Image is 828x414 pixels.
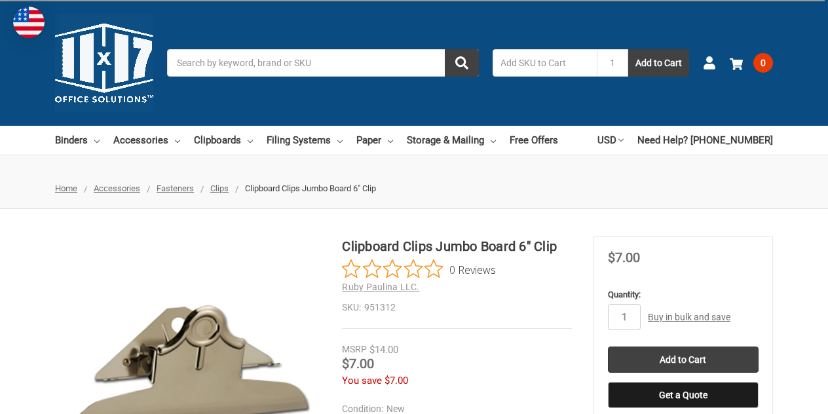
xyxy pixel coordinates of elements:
[342,356,374,371] span: $7.00
[342,259,496,279] button: Rated 0 out of 5 stars from 0 reviews. Jump to reviews.
[55,183,77,193] a: Home
[55,14,153,112] img: 11x17.com
[493,49,597,77] input: Add SKU to Cart
[342,375,382,386] span: You save
[13,7,45,38] img: duty and tax information for United States
[267,126,343,155] a: Filing Systems
[342,301,572,314] dd: 951312
[510,126,558,155] a: Free Offers
[210,183,229,193] a: Clips
[720,379,828,414] iframe: Google Customer Reviews
[608,288,759,301] label: Quantity:
[94,183,140,193] a: Accessories
[245,183,376,193] span: Clipboard Clips Jumbo Board 6" Clip
[194,126,253,155] a: Clipboards
[342,236,572,256] h1: Clipboard Clips Jumbo Board 6" Clip
[385,375,408,386] span: $7.00
[342,343,367,356] div: MSRP
[628,49,689,77] button: Add to Cart
[407,126,496,155] a: Storage & Mailing
[637,126,773,155] a: Need Help? [PHONE_NUMBER]
[597,126,624,155] a: USD
[167,49,479,77] input: Search by keyword, brand or SKU
[342,282,419,292] a: Ruby Paulina LLC.
[608,382,759,408] button: Get a Quote
[113,126,180,155] a: Accessories
[55,126,100,155] a: Binders
[369,344,398,356] span: $14.00
[753,53,773,73] span: 0
[608,347,759,373] input: Add to Cart
[157,183,194,193] a: Fasteners
[648,312,730,322] a: Buy in bulk and save
[356,126,393,155] a: Paper
[342,301,361,314] dt: SKU:
[449,259,496,279] span: 0 Reviews
[608,250,640,265] span: $7.00
[730,46,773,80] a: 0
